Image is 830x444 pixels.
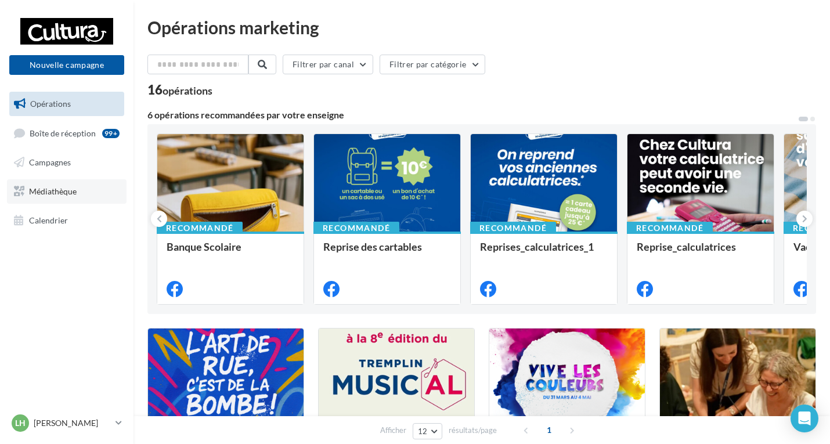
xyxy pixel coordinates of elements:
div: 16 [147,84,212,96]
div: 6 opérations recommandées par votre enseigne [147,110,797,120]
span: Opérations [30,99,71,109]
span: LH [15,417,26,429]
button: Nouvelle campagne [9,55,124,75]
div: Recommandé [627,222,713,234]
span: Calendrier [29,215,68,225]
a: Calendrier [7,208,127,233]
span: 1 [540,421,558,439]
span: 12 [418,427,428,436]
div: opérations [163,85,212,96]
span: Banque Scolaire [167,240,241,253]
div: Opérations marketing [147,19,816,36]
div: Recommandé [157,222,243,234]
div: Recommandé [470,222,556,234]
a: Campagnes [7,150,127,175]
span: Boîte de réception [30,128,96,138]
span: Reprise_calculatrices [637,240,736,253]
span: Médiathèque [29,186,77,196]
span: Afficher [380,425,406,436]
div: Open Intercom Messenger [791,405,818,432]
span: Campagnes [29,157,71,167]
button: Filtrer par canal [283,55,373,74]
div: 99+ [102,129,120,138]
a: LH [PERSON_NAME] [9,412,124,434]
div: Recommandé [313,222,399,234]
span: Reprise des cartables [323,240,422,253]
button: 12 [413,423,442,439]
span: Reprises_calculatrices_1 [480,240,594,253]
p: [PERSON_NAME] [34,417,111,429]
a: Médiathèque [7,179,127,204]
a: Opérations [7,92,127,116]
span: résultats/page [449,425,497,436]
button: Filtrer par catégorie [380,55,485,74]
a: Boîte de réception99+ [7,121,127,146]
